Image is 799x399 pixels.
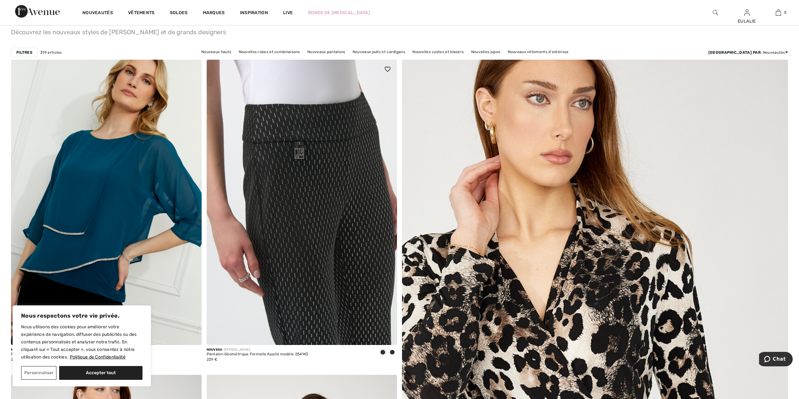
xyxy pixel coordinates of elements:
[708,50,788,55] div: : Nouveautés
[759,352,793,368] iframe: Ouvre un widget dans lequel vous pouvez chatter avec l’un de nos agents
[708,50,761,55] strong: [GEOGRAPHIC_DATA] par
[207,347,308,352] div: [PERSON_NAME]
[21,323,142,361] p: Nous utilisons des cookies pour améliorer votre expérience de navigation, diffuser des publicités...
[11,60,202,345] img: Pull Élégant Orné de Bijoux modèle 259042. Sarcelle foncé
[713,9,718,16] img: recherche
[388,347,397,358] div: Black/Gold
[13,305,151,386] div: Nous respectons votre vie privée.
[763,9,794,16] a: 5
[409,48,467,56] a: Nouvelles vestes et blazers
[207,352,308,357] div: Pantalon Géométrique Formelle Ajusté modèle 254143
[308,9,370,16] a: Robes de [MEDICAL_DATA]
[744,9,750,16] img: Mes infos
[784,10,786,15] span: 5
[207,348,222,352] span: Nouveau
[40,50,62,55] span: 319 articles
[11,352,91,357] div: Pull Élégant Orné de Bijoux modèle 259042
[70,354,126,360] a: Politique de Confidentialité
[11,347,91,352] div: [PERSON_NAME]
[468,48,504,56] a: Nouvelles jupes
[240,10,268,17] span: Inspiration
[349,48,408,56] a: Nouveaux pulls et cardigans
[207,60,397,345] a: Pantalon Géométrique Formelle Ajusté modèle 254143. Noir/Argent
[203,10,225,17] a: Marques
[378,347,388,358] div: Black/Silver
[198,48,234,56] a: Nouveaux hauts
[731,18,762,25] div: EULALIE
[11,357,22,362] span: 225 €
[207,357,218,362] span: 229 €
[128,10,155,17] a: Vêtements
[82,10,113,17] a: Nouveautés
[21,366,57,380] button: Personnaliser
[505,48,572,56] a: Nouveaux vêtements d'extérieur
[283,9,293,16] a: Live
[385,333,390,338] img: plus_v2.svg
[776,9,781,16] img: Mon panier
[59,366,142,380] button: Accepter tout
[21,312,142,320] p: Nous respectons votre vie privée.
[16,50,32,55] strong: Filtres
[744,9,750,15] a: Se connecter
[304,48,348,56] a: Nouveaux pantalons
[170,10,188,17] a: Soldes
[11,26,788,35] span: Découvrez les nouveaux styles de [PERSON_NAME] et de grands designers
[236,48,303,56] a: Nouvelles robes et combinaisons
[385,67,390,72] img: heart_black_full.svg
[15,5,60,18] img: 1ère Avenue
[11,348,27,352] span: Nouveau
